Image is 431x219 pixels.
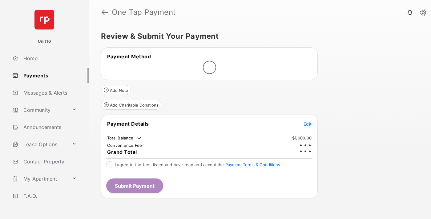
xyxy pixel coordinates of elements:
[101,85,131,95] button: Add Note
[107,143,143,148] td: Convenience Fee
[38,38,51,45] p: Unit16
[10,51,89,66] a: Home
[292,135,312,141] td: $1,000.00
[101,100,161,110] button: Add Charitable Donations
[107,149,137,155] span: Grand Total
[115,162,280,167] span: I agree to the fees listed and have read and accept the
[112,9,176,16] strong: One Tap Payment
[225,162,280,167] button: I agree to the fees listed and have read and accept the
[101,33,414,40] h5: Review & Submit Your Payment
[10,154,89,169] a: Contact Property
[10,120,89,135] a: Announcements
[10,68,89,83] a: Payments
[304,121,312,127] button: Edit
[10,85,89,100] a: Messages & Alerts
[304,121,312,127] span: Edit
[107,135,142,141] td: Total Balance
[106,178,163,193] button: Submit Payment
[107,53,151,60] span: Payment Method
[34,10,54,29] img: svg+xml;base64,PHN2ZyB4bWxucz0iaHR0cDovL3d3dy53My5vcmcvMjAwMC9zdmciIHdpZHRoPSI2NCIgaGVpZ2h0PSI2NC...
[10,171,69,186] a: My Apartment
[107,121,149,127] span: Payment Details
[10,103,69,117] a: Community
[10,189,89,203] a: F.A.Q.
[10,137,69,152] a: Lease Options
